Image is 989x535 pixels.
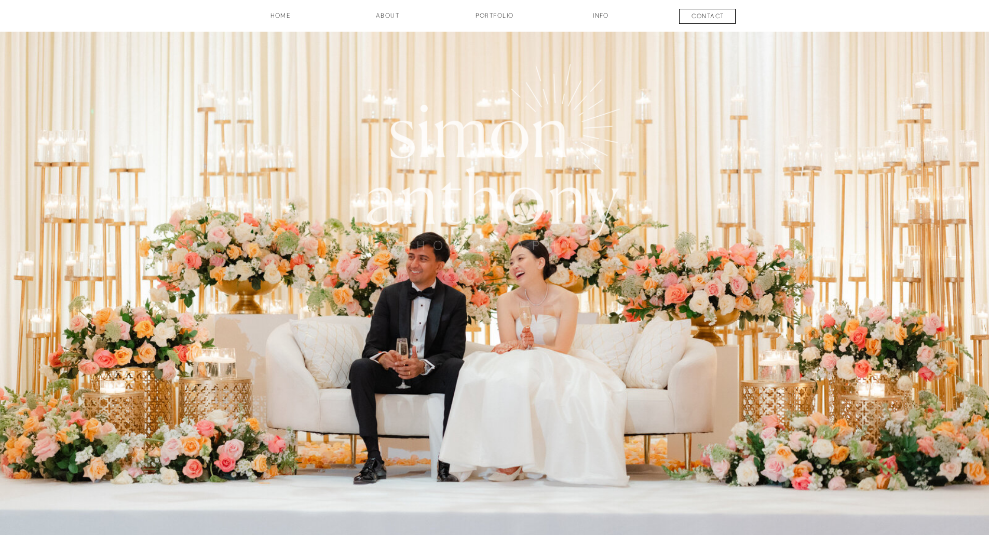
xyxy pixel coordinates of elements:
[362,11,414,29] a: about
[456,11,533,29] a: Portfolio
[575,11,627,29] a: INFO
[242,11,319,29] a: HOME
[670,11,747,24] a: contact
